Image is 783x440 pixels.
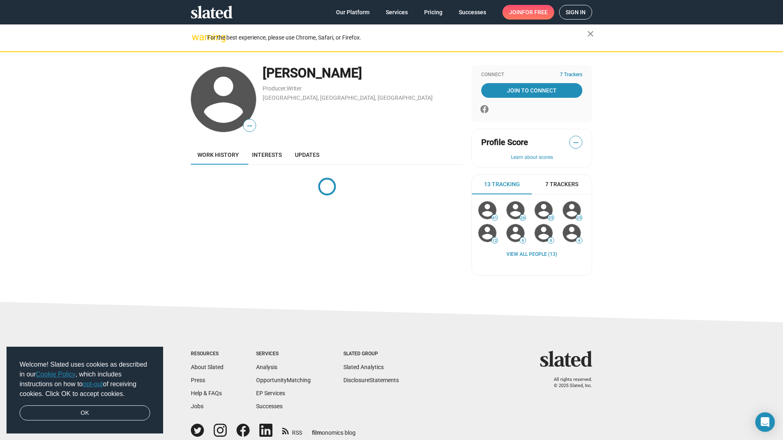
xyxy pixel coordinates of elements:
[191,351,223,357] div: Resources
[386,5,408,20] span: Services
[295,152,319,158] span: Updates
[481,154,582,161] button: Learn about scores
[481,72,582,78] div: Connect
[509,5,548,20] span: Join
[545,180,578,188] span: 7 Trackers
[484,180,520,188] span: 13 Tracking
[459,5,486,20] span: Successes
[343,377,399,383] a: DisclosureStatements
[312,429,322,436] span: film
[263,95,433,101] a: [GEOGRAPHIC_DATA], [GEOGRAPHIC_DATA], [GEOGRAPHIC_DATA]
[418,5,449,20] a: Pricing
[576,216,582,220] span: 25
[191,377,205,383] a: Press
[191,364,223,370] a: About Slated
[545,377,592,389] p: All rights reserved. © 2025 Slated, Inc.
[570,137,582,148] span: —
[207,32,587,43] div: For the best experience, please use Chrome, Safari, or Firefox.
[502,5,554,20] a: Joinfor free
[243,121,256,131] span: —
[83,381,103,387] a: opt-out
[256,364,277,370] a: Analysis
[256,377,311,383] a: OpportunityMatching
[7,347,163,434] div: cookieconsent
[256,403,283,409] a: Successes
[548,216,554,220] span: 25
[286,87,287,91] span: ,
[287,85,302,92] a: Writer
[755,412,775,432] div: Open Intercom Messenger
[288,145,326,165] a: Updates
[379,5,414,20] a: Services
[586,29,595,39] mat-icon: close
[452,5,493,20] a: Successes
[481,137,528,148] span: Profile Score
[343,364,384,370] a: Slated Analytics
[548,238,554,243] span: 9
[492,216,498,220] span: 41
[424,5,442,20] span: Pricing
[576,238,582,243] span: 4
[336,5,369,20] span: Our Platform
[191,145,246,165] a: Work history
[483,83,581,98] span: Join To Connect
[507,251,557,258] a: View all People (13)
[246,145,288,165] a: Interests
[566,5,586,19] span: Sign in
[481,83,582,98] a: Join To Connect
[36,371,75,378] a: Cookie Policy
[282,424,302,437] a: RSS
[20,360,150,399] span: Welcome! Slated uses cookies as described in our , which includes instructions on how to of recei...
[263,64,463,82] div: [PERSON_NAME]
[20,405,150,421] a: dismiss cookie message
[343,351,399,357] div: Slated Group
[263,85,286,92] a: Producer
[559,5,592,20] a: Sign in
[492,238,498,243] span: 12
[520,216,526,220] span: 26
[522,5,548,20] span: for free
[192,32,201,42] mat-icon: warning
[252,152,282,158] span: Interests
[191,390,222,396] a: Help & FAQs
[256,390,285,396] a: EP Services
[330,5,376,20] a: Our Platform
[191,403,203,409] a: Jobs
[560,72,582,78] span: 7 Trackers
[256,351,311,357] div: Services
[197,152,239,158] span: Work history
[312,422,356,437] a: filmonomics blog
[520,238,526,243] span: 9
